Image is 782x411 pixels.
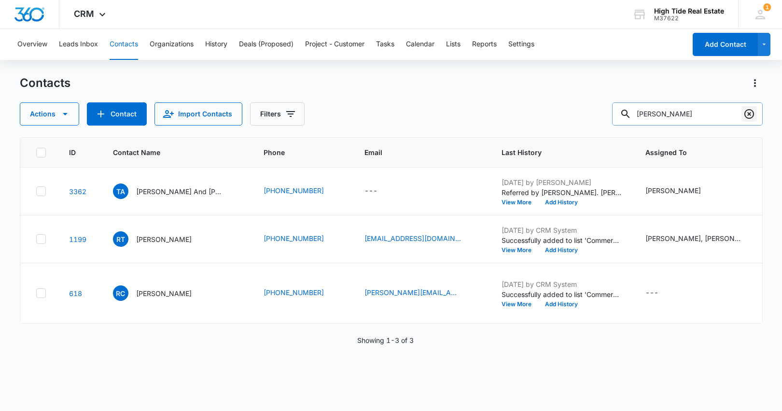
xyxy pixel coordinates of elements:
div: Assigned To - - Select to Edit Field [645,287,676,299]
div: Phone - (650) 464-2292 - Select to Edit Field [264,185,341,197]
span: Contact Name [113,147,226,157]
p: [DATE] by CRM System [502,279,622,289]
button: Add Contact [693,33,758,56]
button: View More [502,247,538,253]
div: Email - renjtan@gmail.com - Select to Edit Field [364,233,478,245]
a: Navigate to contact details page for Tom And Renee [69,187,86,196]
span: TA [113,184,128,199]
span: Last History [502,147,608,157]
div: [PERSON_NAME] [645,185,701,196]
a: [PHONE_NUMBER] [264,233,324,243]
p: [DATE] by CRM System [502,225,622,235]
button: Calendar [406,29,434,60]
div: account id [654,15,724,22]
button: Lists [446,29,461,60]
p: [PERSON_NAME] [136,288,192,298]
div: --- [645,287,658,299]
p: [PERSON_NAME] [136,234,192,244]
div: Contact Name - Tom And Renee - Select to Edit Field [113,184,240,199]
a: Navigate to contact details page for Renee Carr [69,289,82,298]
button: History [205,29,227,60]
p: Showing 1-3 of 3 [357,335,414,345]
button: Add History [538,199,585,205]
a: [PHONE_NUMBER] [264,287,324,298]
div: Assigned To - Kaicie McMurray - Select to Edit Field [645,185,718,197]
span: CRM [74,9,94,19]
div: account name [654,7,724,15]
span: Phone [264,147,327,157]
button: Organizations [150,29,194,60]
button: Add History [538,301,585,307]
p: Referred by [PERSON_NAME]. [PERSON_NAME] [PHONE_NUMBER] [PERSON_NAME] [PHONE_NUMBER] Put parents ... [502,187,622,198]
button: Actions [20,102,79,126]
span: Email [364,147,464,157]
p: [PERSON_NAME] And [PERSON_NAME] [136,186,223,197]
div: Email - - Select to Edit Field [364,185,395,197]
span: ID [69,147,76,157]
span: 1 [763,3,771,11]
div: --- [364,185,377,197]
button: Overview [17,29,47,60]
div: Email - carr.renee1@gmail.com - Select to Edit Field [364,287,478,299]
button: Add History [538,247,585,253]
h1: Contacts [20,76,70,90]
span: Assigned To [645,147,745,157]
div: Contact Name - Renee Carr - Select to Edit Field [113,285,209,301]
a: [PHONE_NUMBER] [264,185,324,196]
button: Project - Customer [305,29,364,60]
div: [PERSON_NAME], [PERSON_NAME] [645,233,742,243]
button: Import Contacts [154,102,242,126]
button: Actions [747,75,763,91]
span: RC [113,285,128,301]
button: Add Contact [87,102,147,126]
button: Clear [741,106,757,122]
a: [PERSON_NAME][EMAIL_ADDRESS][DOMAIN_NAME] [364,287,461,298]
button: Settings [508,29,534,60]
button: View More [502,199,538,205]
button: Tasks [376,29,394,60]
div: Contact Name - Renee Tan - Select to Edit Field [113,231,209,247]
div: Assigned To - Kaicie McMurray, Kaicie McMurray - Select to Edit Field [645,233,759,245]
a: [EMAIL_ADDRESS][DOMAIN_NAME] [364,233,461,243]
p: Successfully added to list 'Commercial Leasing Prospects '. [502,289,622,299]
button: Contacts [110,29,138,60]
a: Navigate to contact details page for Renee Tan [69,235,86,243]
button: Leads Inbox [59,29,98,60]
span: RT [113,231,128,247]
button: View More [502,301,538,307]
button: Filters [250,102,305,126]
div: Phone - (831) 431-7074 - Select to Edit Field [264,287,341,299]
div: Phone - (415) 713-5251 - Select to Edit Field [264,233,341,245]
input: Search Contacts [612,102,763,126]
button: Reports [472,29,497,60]
button: Deals (Proposed) [239,29,293,60]
p: Successfully added to list 'Commercial Leasing Prospects '. [502,235,622,245]
div: notifications count [763,3,771,11]
p: [DATE] by [PERSON_NAME] [502,177,622,187]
